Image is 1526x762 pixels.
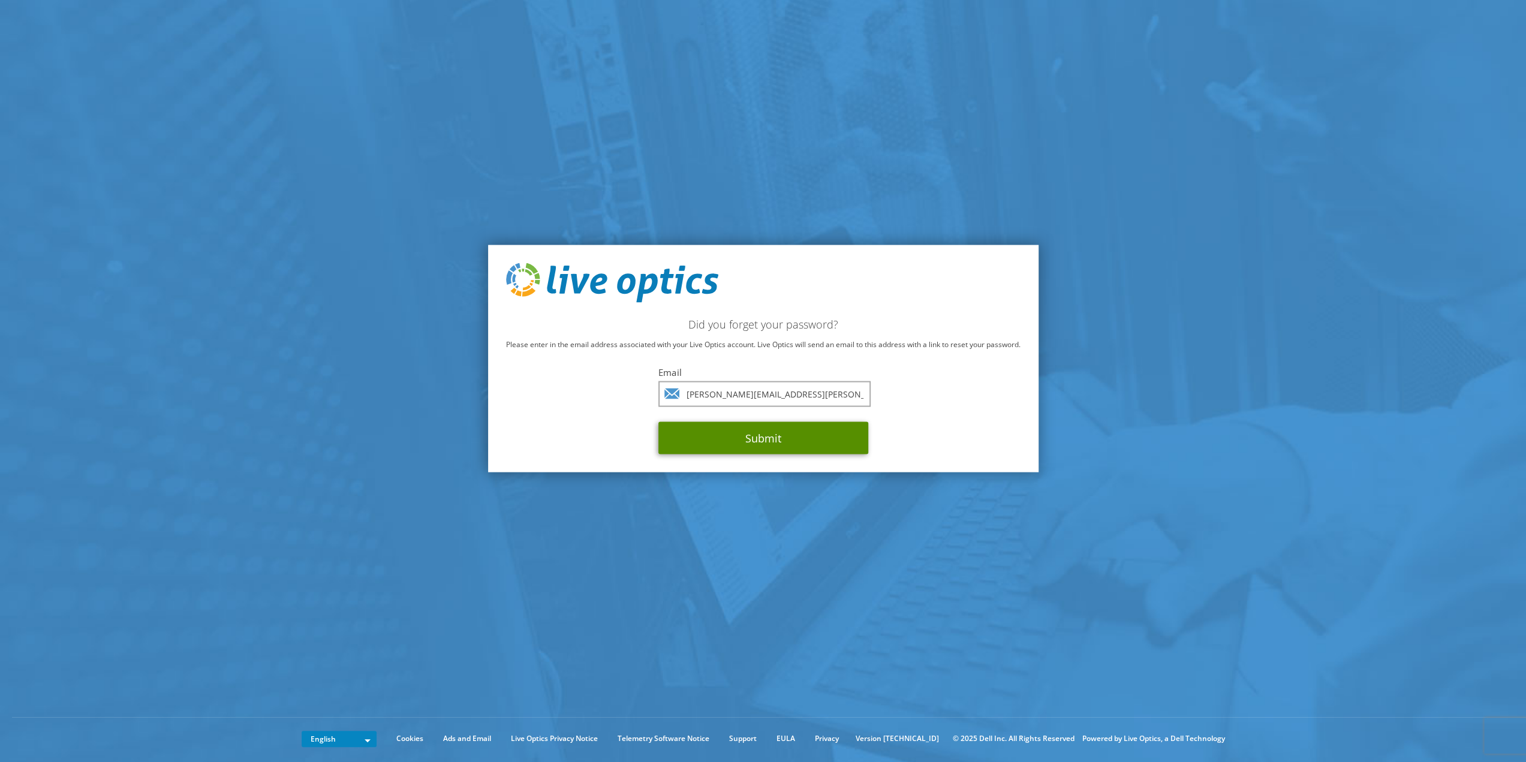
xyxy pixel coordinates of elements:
img: live_optics_svg.svg [506,263,718,303]
p: Please enter in the email address associated with your Live Optics account. Live Optics will send... [506,338,1021,351]
button: Submit [658,421,868,454]
a: Cookies [387,732,432,745]
label: Email [658,366,868,378]
a: Support [720,732,766,745]
a: Telemetry Software Notice [609,732,718,745]
h2: Did you forget your password? [506,317,1021,330]
a: Privacy [806,732,848,745]
li: © 2025 Dell Inc. All Rights Reserved [947,732,1080,745]
li: Version [TECHNICAL_ID] [850,732,945,745]
a: EULA [767,732,804,745]
a: Ads and Email [434,732,500,745]
a: Live Optics Privacy Notice [502,732,607,745]
li: Powered by Live Optics, a Dell Technology [1082,732,1225,745]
